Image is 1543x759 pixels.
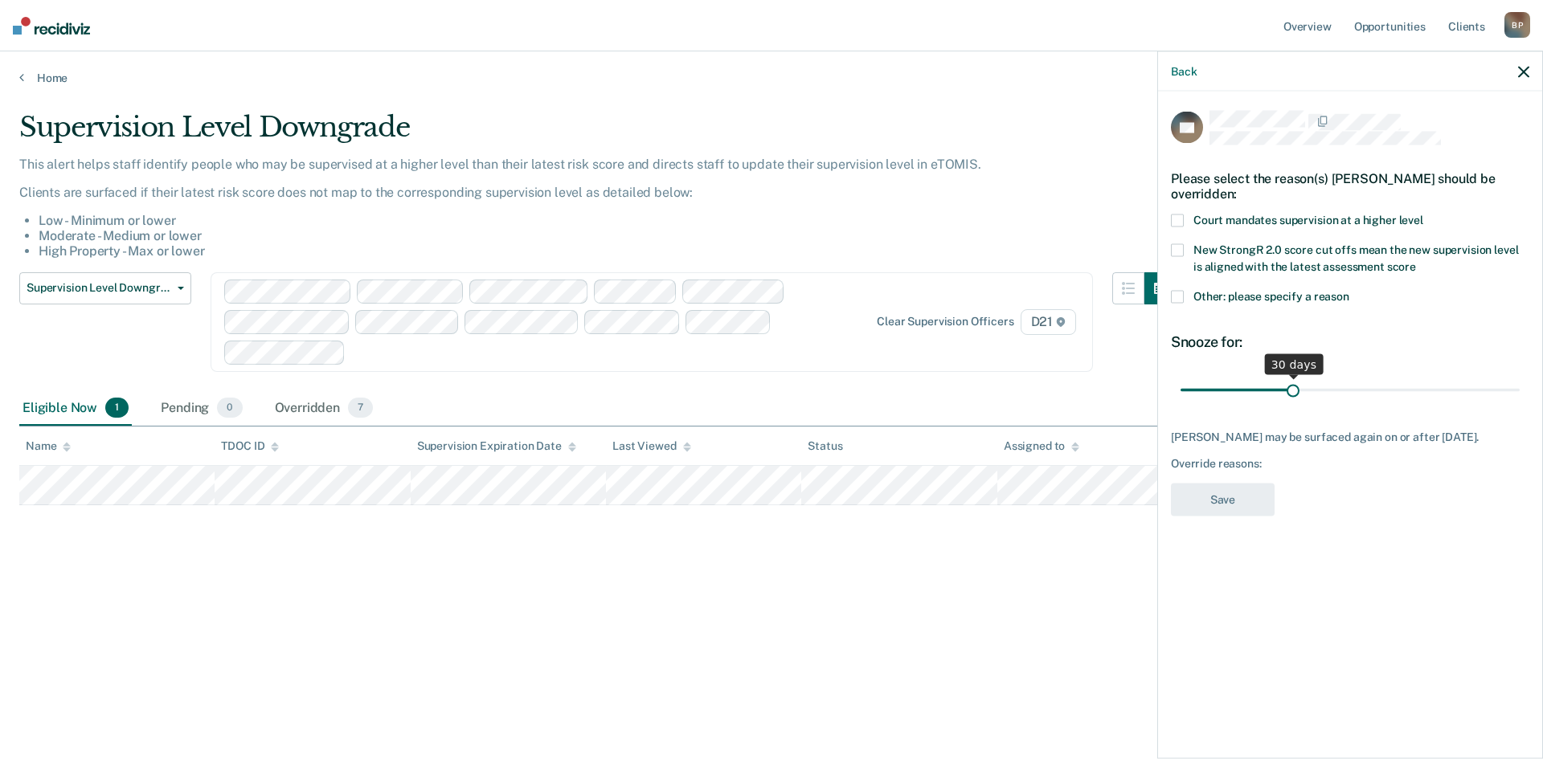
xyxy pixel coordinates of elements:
div: Last Viewed [612,439,690,453]
div: Supervision Expiration Date [417,439,576,453]
div: Eligible Now [19,391,132,426]
div: Override reasons: [1171,457,1529,471]
p: Clients are surfaced if their latest risk score does not map to the corresponding supervision lev... [19,185,1177,200]
span: 1 [105,398,129,418]
span: D21 [1021,309,1076,335]
div: Supervision Level Downgrade [19,111,1177,157]
div: 30 days [1265,353,1324,374]
div: Name [26,439,71,453]
img: Recidiviz [13,17,90,35]
button: Save [1171,483,1275,516]
span: Other: please specify a reason [1193,289,1349,302]
div: Assigned to [1004,439,1079,453]
div: Overridden [272,391,377,426]
li: Low - Minimum or lower [39,213,1177,228]
div: Clear supervision officers [877,315,1013,328]
span: Court mandates supervision at a higher level [1193,213,1423,226]
div: TDOC ID [221,439,279,453]
div: Pending [158,391,245,426]
p: This alert helps staff identify people who may be supervised at a higher level than their latest ... [19,157,1177,172]
span: New StrongR 2.0 score cut offs mean the new supervision level is aligned with the latest assessme... [1193,243,1518,272]
div: Please select the reason(s) [PERSON_NAME] should be overridden: [1171,157,1529,214]
div: Snooze for: [1171,333,1529,350]
button: Back [1171,64,1197,78]
span: Supervision Level Downgrade [27,281,171,295]
li: High Property - Max or lower [39,243,1177,259]
a: Home [19,71,1524,85]
div: [PERSON_NAME] may be surfaced again on or after [DATE]. [1171,430,1529,443]
div: Status [808,439,842,453]
span: 0 [217,398,242,418]
div: B P [1504,12,1530,38]
li: Moderate - Medium or lower [39,228,1177,243]
span: 7 [348,398,373,418]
